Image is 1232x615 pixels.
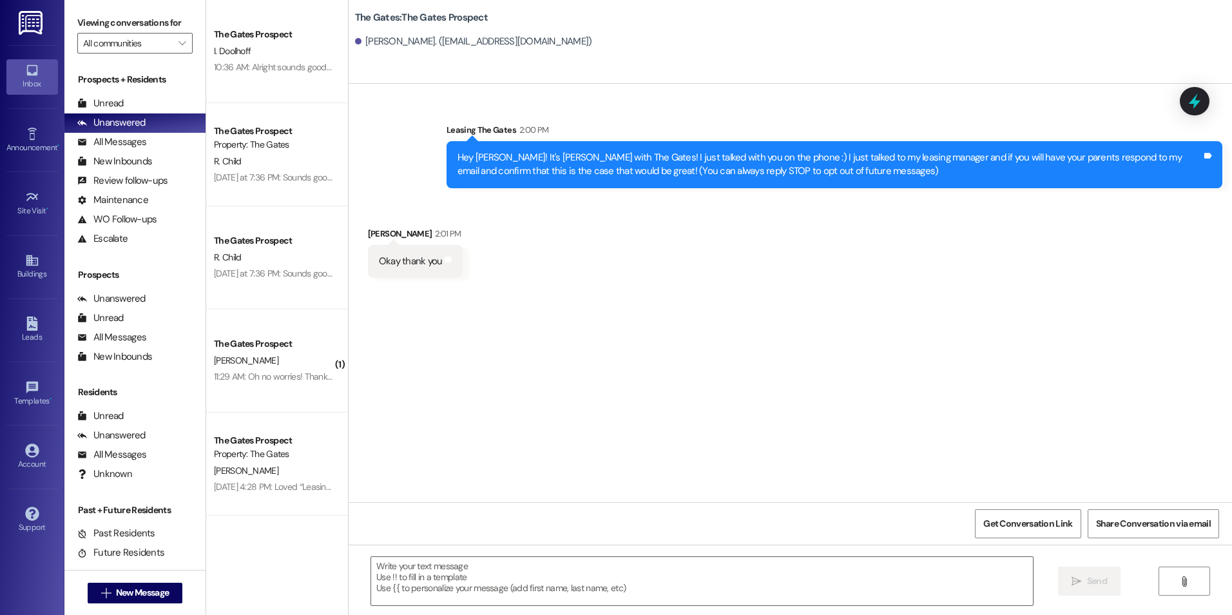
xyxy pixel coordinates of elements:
[6,503,58,538] a: Support
[50,395,52,404] span: •
[214,337,333,351] div: The Gates Prospect
[77,527,155,540] div: Past Residents
[77,155,152,168] div: New Inbounds
[64,268,206,282] div: Prospects
[77,232,128,246] div: Escalate
[77,213,157,226] div: WO Follow-ups
[214,155,241,167] span: R. Child
[6,440,58,474] a: Account
[1087,574,1107,588] span: Send
[77,292,146,306] div: Unanswered
[64,503,206,517] div: Past + Future Residents
[516,123,548,137] div: 2:00 PM
[77,116,146,130] div: Unanswered
[77,97,124,110] div: Unread
[975,509,1081,538] button: Get Conversation Link
[432,227,461,240] div: 2:01 PM
[983,517,1072,531] span: Get Conversation Link
[1058,567,1121,596] button: Send
[6,186,58,221] a: Site Visit •
[83,33,172,54] input: All communities
[214,434,333,447] div: The Gates Prospect
[1096,517,1211,531] span: Share Conversation via email
[88,583,183,603] button: New Message
[214,234,333,248] div: The Gates Prospect
[77,331,146,344] div: All Messages
[214,465,278,476] span: [PERSON_NAME]
[77,193,148,207] div: Maintenance
[379,255,443,268] div: Okay thank you
[77,135,146,149] div: All Messages
[368,227,463,245] div: [PERSON_NAME]
[214,28,333,41] div: The Gates Prospect
[214,61,1190,73] div: 10:36 AM: Alright sounds good! I just went in and played the transfer fee. Could you just confirm...
[101,588,111,598] i: 
[77,13,193,33] label: Viewing conversations for
[64,73,206,86] div: Prospects + Residents
[214,45,251,57] span: I. Doolhoff
[77,546,164,560] div: Future Residents
[447,123,1222,141] div: Leasing The Gates
[77,467,132,481] div: Unknown
[214,447,333,461] div: Property: The Gates
[77,429,146,442] div: Unanswered
[214,171,334,183] div: [DATE] at 7:36 PM: Sounds good!
[6,376,58,411] a: Templates •
[77,311,124,325] div: Unread
[19,11,45,35] img: ResiDesk Logo
[457,151,1202,179] div: Hey [PERSON_NAME]! It's [PERSON_NAME] with The Gates! I just talked with you on the phone :) I ju...
[64,386,206,399] div: Residents
[178,38,186,48] i: 
[214,251,241,263] span: R. Child
[77,448,146,462] div: All Messages
[355,35,592,48] div: [PERSON_NAME]. ([EMAIL_ADDRESS][DOMAIN_NAME])
[46,204,48,213] span: •
[214,268,334,279] div: [DATE] at 7:36 PM: Sounds good!
[1072,576,1081,587] i: 
[214,355,278,366] span: [PERSON_NAME]
[57,141,59,150] span: •
[6,249,58,284] a: Buildings
[214,371,403,382] div: 11:29 AM: Oh no worries! Thanks for the clarification
[214,138,333,151] div: Property: The Gates
[1179,576,1189,587] i: 
[6,59,58,94] a: Inbox
[77,174,168,188] div: Review follow-ups
[116,586,169,600] span: New Message
[77,409,124,423] div: Unread
[6,313,58,347] a: Leads
[77,350,152,364] div: New Inbounds
[214,124,333,138] div: The Gates Prospect
[1088,509,1219,538] button: Share Conversation via email
[355,11,488,24] b: The Gates: The Gates Prospect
